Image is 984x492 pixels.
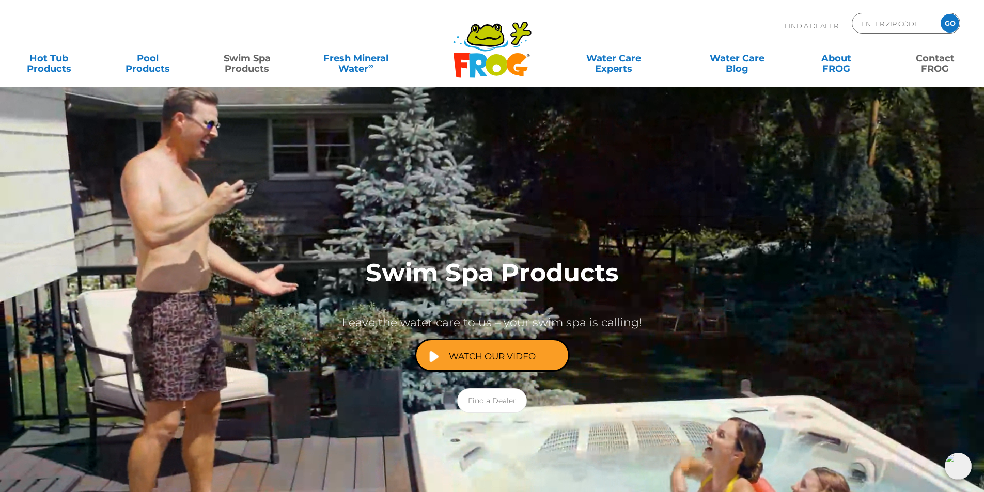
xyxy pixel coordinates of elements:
p: Find A Dealer [785,13,838,39]
a: Find a Dealer [457,388,527,413]
img: openIcon [945,453,972,480]
a: AboutFROG [798,48,874,69]
a: Hot TubProducts [10,48,87,69]
a: ContactFROG [897,48,974,69]
a: PoolProducts [110,48,186,69]
a: Water CareBlog [698,48,775,69]
a: Watch Our Video [415,339,570,372]
input: GO [941,14,959,33]
sup: ∞ [368,61,373,70]
a: Water CareExperts [551,48,676,69]
h1: Swim Spa Products [286,259,699,301]
p: Leave the water care to us – your swim spa is calling! [286,312,699,334]
a: Fresh MineralWater∞ [307,48,404,69]
a: Swim SpaProducts [209,48,286,69]
input: Zip Code Form [860,16,930,31]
